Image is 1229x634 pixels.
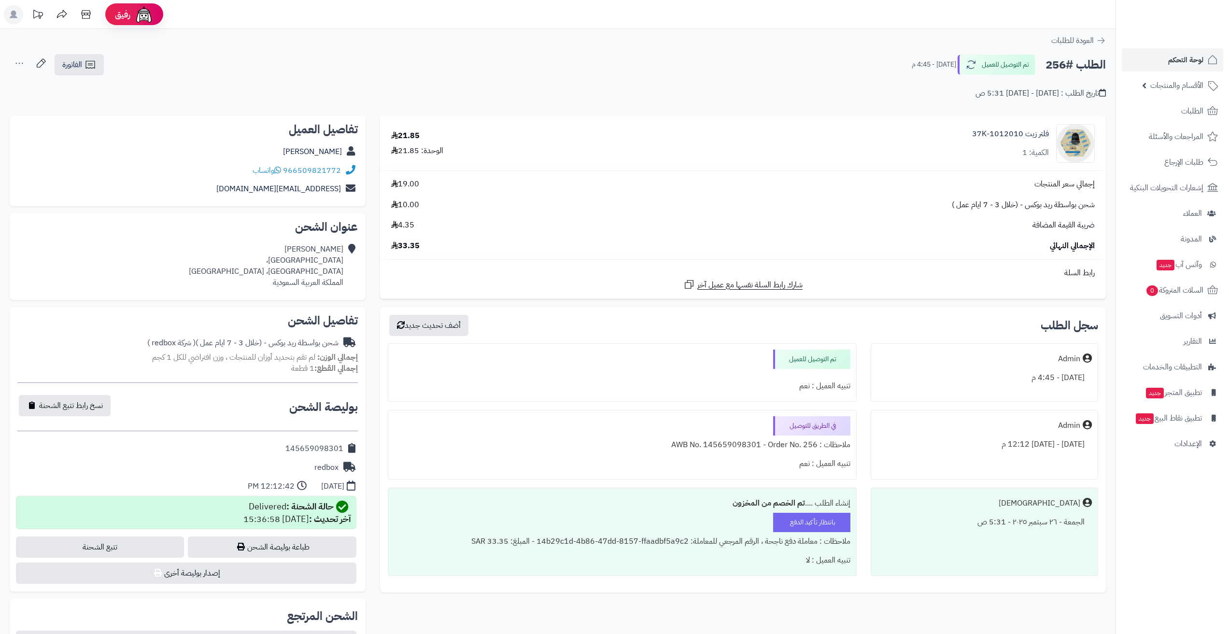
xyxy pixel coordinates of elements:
h2: تفاصيل العميل [17,124,358,135]
small: 1 قطعة [291,363,358,374]
img: ai-face.png [134,5,154,24]
b: تم الخصم من المخزون [733,497,805,509]
div: [DEMOGRAPHIC_DATA] [999,498,1080,509]
a: السلات المتروكة0 [1122,279,1223,302]
span: لوحة التحكم [1168,53,1203,67]
img: logo-2.png [1163,27,1220,47]
span: تطبيق نقاط البيع [1135,411,1202,425]
div: تنبيه العميل : نعم [394,377,850,395]
span: العودة للطلبات [1051,35,1094,46]
span: نسخ رابط تتبع الشحنة [39,400,103,411]
span: أدوات التسويق [1160,309,1202,323]
div: [PERSON_NAME] [GEOGRAPHIC_DATA]، [GEOGRAPHIC_DATA]، [GEOGRAPHIC_DATA] المملكة العربية السعودية [189,244,343,288]
a: العودة للطلبات [1051,35,1106,46]
div: رابط السلة [384,268,1102,279]
span: الطلبات [1181,104,1203,118]
a: الفاتورة [55,54,104,75]
a: [EMAIL_ADDRESS][DOMAIN_NAME] [216,183,341,195]
a: الطلبات [1122,99,1223,123]
span: جديد [1136,413,1154,424]
div: [DATE] - 4:45 م [877,368,1092,387]
button: أضف تحديث جديد [389,315,468,336]
h2: بوليصة الشحن [289,401,358,413]
div: شحن بواسطة ريد بوكس - (خلال 3 - 7 ايام عمل ) [147,338,339,349]
span: المراجعات والأسئلة [1149,130,1203,143]
span: لم تقم بتحديد أوزان للمنتجات ، وزن افتراضي للكل 1 كجم [152,352,315,363]
a: المراجعات والأسئلة [1122,125,1223,148]
h2: تفاصيل الشحن [17,315,358,326]
strong: آخر تحديث : [309,512,351,525]
a: [PERSON_NAME] [283,146,342,157]
a: طلبات الإرجاع [1122,151,1223,174]
div: تنبيه العميل : نعم [394,454,850,473]
div: تم التوصيل للعميل [773,350,850,369]
div: redbox [314,462,339,473]
button: إصدار بوليصة أخرى [16,563,356,584]
span: إجمالي سعر المنتجات [1034,179,1095,190]
a: تطبيق نقاط البيعجديد [1122,407,1223,430]
span: الإجمالي النهائي [1050,240,1095,252]
div: تاريخ الطلب : [DATE] - [DATE] 5:31 ص [975,88,1106,99]
span: 10.00 [391,199,419,211]
a: تحديثات المنصة [26,5,50,27]
a: تطبيق المتجرجديد [1122,381,1223,404]
span: الفاتورة [62,59,82,70]
div: ملاحظات : معاملة دفع ناجحة ، الرقم المرجعي للمعاملة: 14b29c1d-4b86-47dd-8157-ffaadbf5a9c2 - المبل... [394,532,850,551]
a: لوحة التحكم [1122,48,1223,71]
div: 21.85 [391,130,420,141]
span: شارك رابط السلة نفسها مع عميل آخر [697,280,803,291]
a: واتساب [253,165,281,176]
div: في الطريق للتوصيل [773,416,850,436]
span: التقارير [1184,335,1202,348]
span: العملاء [1183,207,1202,220]
div: [DATE] [321,481,344,492]
span: 0 [1146,285,1158,296]
a: الإعدادات [1122,432,1223,455]
a: تتبع الشحنة [16,536,184,558]
div: الوحدة: 21.85 [391,145,443,156]
span: رفيق [115,9,130,20]
button: نسخ رابط تتبع الشحنة [19,395,111,416]
a: طباعة بوليصة الشحن [188,536,356,558]
span: ( شركة redbox ) [147,337,196,349]
div: 12:12:42 PM [248,481,295,492]
div: [DATE] - [DATE] 12:12 م [877,435,1092,454]
span: المدونة [1181,232,1202,246]
a: إشعارات التحويلات البنكية [1122,176,1223,199]
span: 4.35 [391,220,414,231]
span: السلات المتروكة [1145,283,1203,297]
div: Admin [1058,420,1080,431]
h2: عنوان الشحن [17,221,358,233]
div: 145659098301 [285,443,343,454]
span: الأقسام والمنتجات [1150,79,1203,92]
a: المدونة [1122,227,1223,251]
span: التطبيقات والخدمات [1143,360,1202,374]
span: الإعدادات [1174,437,1202,451]
img: 1724677367-37K-90x90.png [1057,124,1094,163]
strong: حالة الشحنة : [286,500,334,513]
span: جديد [1157,260,1174,270]
span: 19.00 [391,179,419,190]
a: التطبيقات والخدمات [1122,355,1223,379]
div: تنبيه العميل : لا [394,551,850,570]
span: جديد [1146,388,1164,398]
strong: إجمالي الوزن: [317,352,358,363]
div: إنشاء الطلب .... [394,494,850,513]
small: [DATE] - 4:45 م [912,60,956,70]
a: شارك رابط السلة نفسها مع عميل آخر [683,279,803,291]
h2: الشحن المرتجع [287,610,358,622]
div: الجمعة - ٢٦ سبتمبر ٢٠٢٥ - 5:31 ص [877,513,1092,532]
h2: الطلب #256 [1045,55,1106,75]
span: تطبيق المتجر [1145,386,1202,399]
span: وآتس آب [1156,258,1202,271]
button: تم التوصيل للعميل [958,55,1035,75]
div: Admin [1058,353,1080,365]
a: التقارير [1122,330,1223,353]
a: أدوات التسويق [1122,304,1223,327]
span: ضريبة القيمة المضافة [1032,220,1095,231]
span: شحن بواسطة ريد بوكس - (خلال 3 - 7 ايام عمل ) [952,199,1095,211]
div: الكمية: 1 [1022,147,1049,158]
div: ملاحظات : AWB No. 145659098301 - Order No. 256 [394,436,850,454]
div: بانتظار تأكيد الدفع [773,513,850,532]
